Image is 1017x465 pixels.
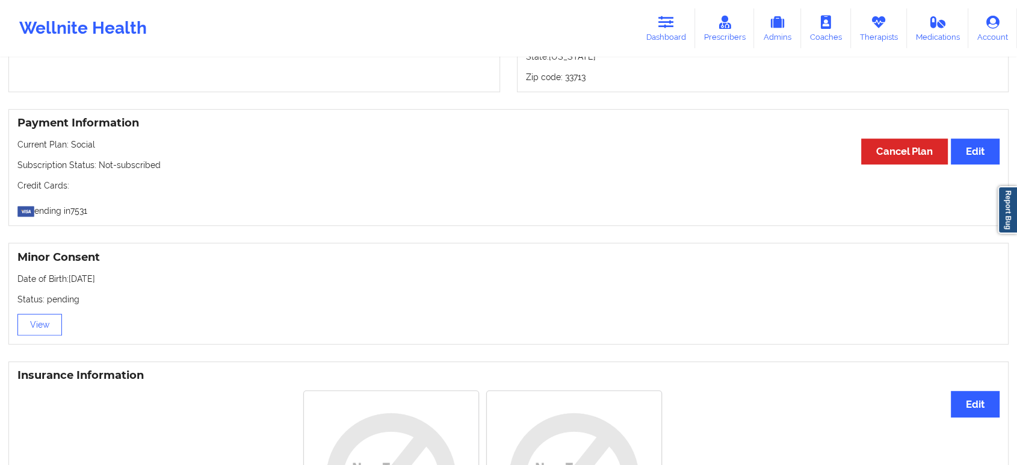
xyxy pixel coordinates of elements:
[998,186,1017,234] a: Report Bug
[801,8,851,48] a: Coaches
[17,273,1000,285] p: Date of Birth: [DATE]
[17,159,1000,171] p: Subscription Status: Not-subscribed
[17,314,62,335] button: View
[526,71,1000,83] p: Zip code: 33713
[17,251,1000,264] h3: Minor Consent
[754,8,801,48] a: Admins
[907,8,969,48] a: Medications
[968,8,1017,48] a: Account
[951,391,1000,417] button: Edit
[861,139,948,164] button: Cancel Plan
[17,369,1000,382] h3: Insurance Information
[951,139,1000,164] button: Edit
[17,200,1000,217] p: ending in 7531
[17,139,1000,151] p: Current Plan: Social
[17,293,1000,305] p: Status: pending
[17,116,1000,130] h3: Payment Information
[851,8,907,48] a: Therapists
[17,179,1000,192] p: Credit Cards:
[695,8,755,48] a: Prescribers
[637,8,695,48] a: Dashboard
